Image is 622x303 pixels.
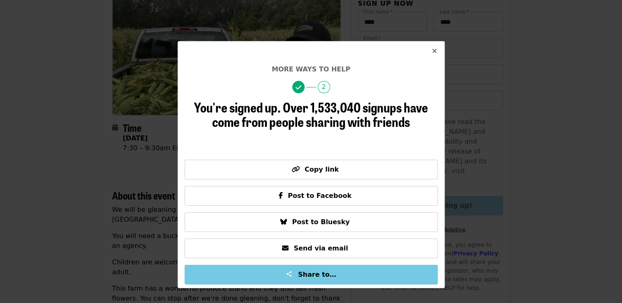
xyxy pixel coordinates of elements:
[292,218,349,226] span: Post to Bluesky
[305,165,339,173] span: Copy link
[272,65,350,73] span: More ways to help
[286,271,292,277] img: Share
[296,84,301,92] i: check icon
[432,47,437,55] i: times icon
[298,271,336,278] span: Share to…
[318,81,330,93] span: 2
[282,244,289,252] i: envelope icon
[185,160,438,179] button: Copy link
[291,165,300,173] i: link icon
[212,97,428,131] span: Over 1,533,040 signups have come from people sharing with friends
[185,265,438,285] button: Share to…
[294,244,348,252] span: Send via email
[185,212,438,232] button: Post to Bluesky
[185,186,438,206] button: Post to Facebook
[425,41,444,61] button: Close
[280,218,287,226] i: bluesky icon
[194,97,281,117] span: You're signed up.
[288,192,351,200] span: Post to Facebook
[279,192,283,200] i: facebook-f icon
[185,239,438,258] button: Send via email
